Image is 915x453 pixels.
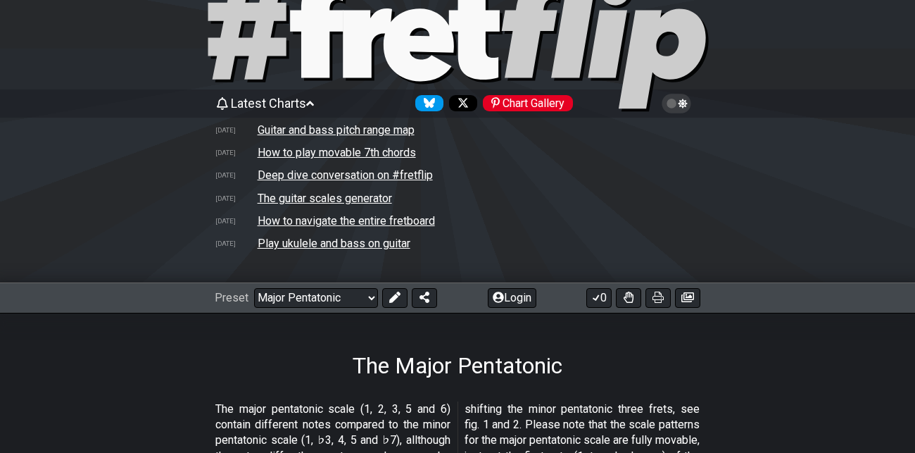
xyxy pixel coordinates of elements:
a: Follow #fretflip at X [443,95,477,111]
select: Preset [254,288,378,308]
button: Print [645,288,671,308]
div: Chart Gallery [483,95,573,111]
td: Guitar and bass pitch range map [257,123,415,137]
tr: How to play ukulele and bass on your guitar [215,232,700,254]
tr: How to play movable 7th chords on guitar [215,142,700,164]
button: Login [488,288,536,308]
td: [DATE] [215,236,257,251]
tr: Note patterns to navigate the entire fretboard [215,209,700,232]
span: Preset [215,291,248,304]
a: Follow #fretflip at Bluesky [410,95,443,111]
td: [DATE] [215,191,257,206]
span: Toggle light / dark theme [669,97,685,110]
button: Toggle Dexterity for all fretkits [616,288,641,308]
span: Latest Charts [231,96,306,111]
td: [DATE] [215,213,257,228]
td: How to navigate the entire fretboard [257,213,436,228]
button: 0 [586,288,612,308]
tr: A chart showing pitch ranges for different string configurations and tunings [215,119,700,142]
td: [DATE] [215,145,257,160]
tr: How to create scale and chord charts [215,187,700,209]
td: [DATE] [215,123,257,137]
h1: The Major Pentatonic [353,352,562,379]
button: Create image [675,288,700,308]
td: Play ukulele and bass on guitar [257,236,411,251]
td: [DATE] [215,168,257,182]
tr: Deep dive conversation on #fretflip by Google NotebookLM [215,164,700,187]
td: How to play movable 7th chords [257,145,417,160]
td: Deep dive conversation on #fretflip [257,168,434,182]
button: Share Preset [412,288,437,308]
td: The guitar scales generator [257,191,393,206]
button: Edit Preset [382,288,408,308]
a: #fretflip at Pinterest [477,95,573,111]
